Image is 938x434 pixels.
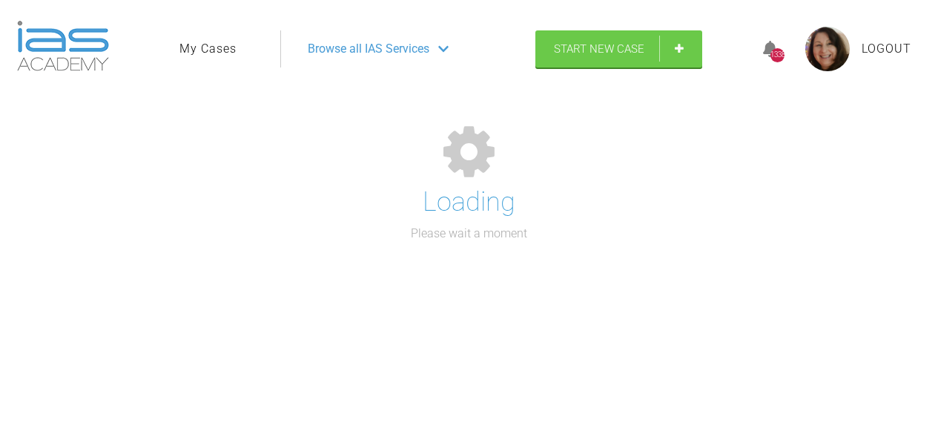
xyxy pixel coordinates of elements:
a: My Cases [179,39,237,59]
div: 1338 [770,48,785,62]
span: Start New Case [554,42,644,56]
img: logo-light.3e3ef733.png [17,21,109,71]
h1: Loading [423,181,515,224]
span: Browse all IAS Services [308,39,429,59]
a: Start New Case [535,30,702,68]
p: Please wait a moment [411,224,527,243]
a: Logout [862,39,911,59]
img: profile.png [805,27,850,71]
